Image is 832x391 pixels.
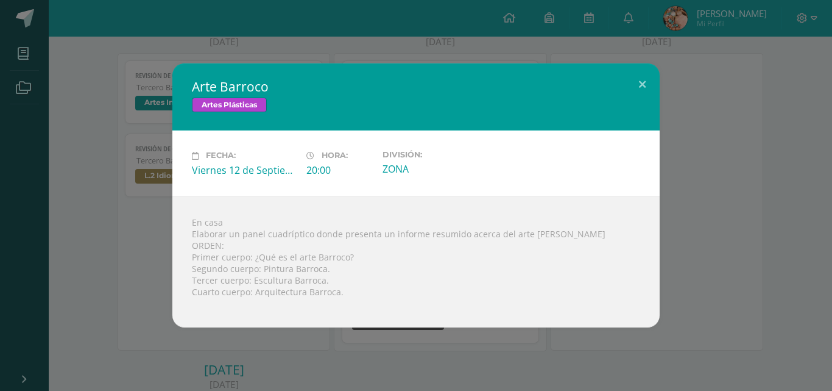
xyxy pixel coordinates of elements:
h2: Arte Barroco [192,78,640,95]
button: Close (Esc) [625,63,660,105]
div: 20:00 [306,163,373,177]
div: ZONA [383,162,487,176]
div: En casa Elaborar un panel cuadríptico donde presenta un informe resumido acerca del arte [PERSON_... [172,196,660,328]
span: Fecha: [206,151,236,160]
span: Artes Plásticas [192,98,267,112]
label: División: [383,150,487,159]
div: Viernes 12 de Septiembre [192,163,297,177]
span: Hora: [322,151,348,160]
